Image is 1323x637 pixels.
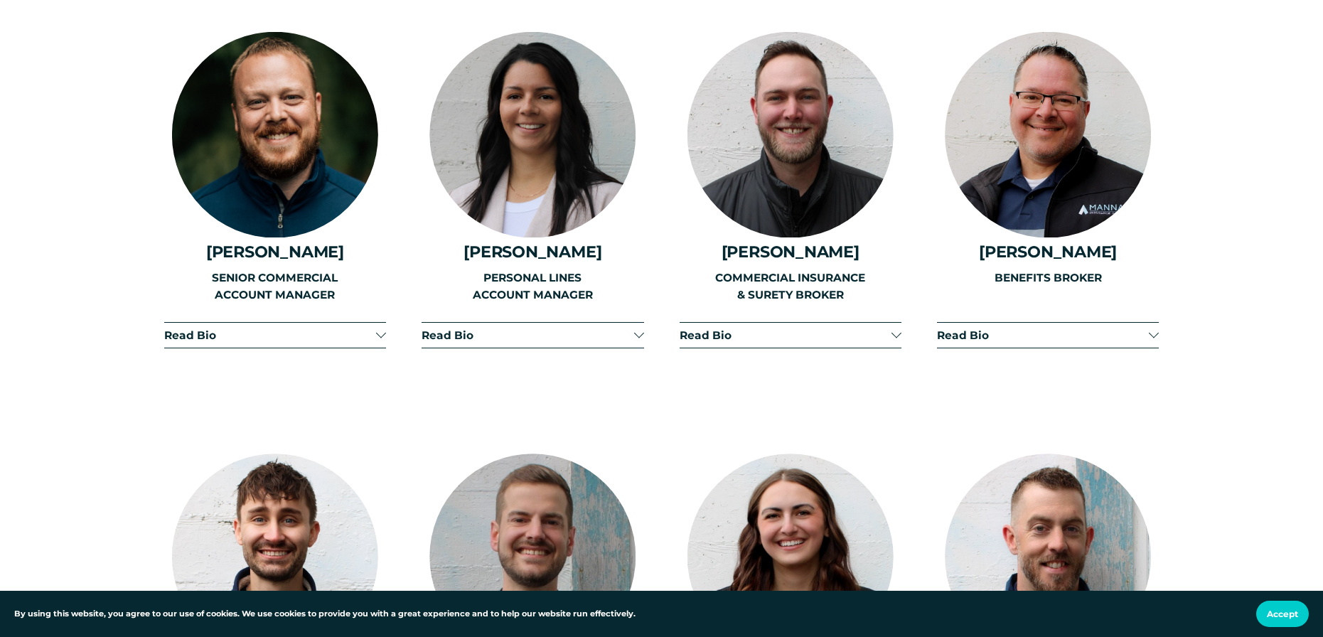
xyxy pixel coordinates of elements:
[937,242,1159,261] h4: [PERSON_NAME]
[680,242,901,261] h4: [PERSON_NAME]
[422,328,633,342] span: Read Bio
[422,242,643,261] h4: [PERSON_NAME]
[1256,601,1309,627] button: Accept
[680,328,891,342] span: Read Bio
[1267,609,1298,619] span: Accept
[680,323,901,348] button: Read Bio
[164,242,386,261] h4: [PERSON_NAME]
[164,269,386,304] p: SENIOR COMMERCIAL ACCOUNT MANAGER
[422,323,643,348] button: Read Bio
[164,323,386,348] button: Read Bio
[14,608,636,621] p: By using this website, you agree to our use of cookies. We use cookies to provide you with a grea...
[680,269,901,304] p: COMMERCIAL INSURANCE & SURETY BROKER
[937,328,1149,342] span: Read Bio
[422,269,643,304] p: PERSONAL LINES ACCOUNT MANAGER
[937,323,1159,348] button: Read Bio
[164,328,376,342] span: Read Bio
[937,269,1159,287] p: BENEFITS BROKER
